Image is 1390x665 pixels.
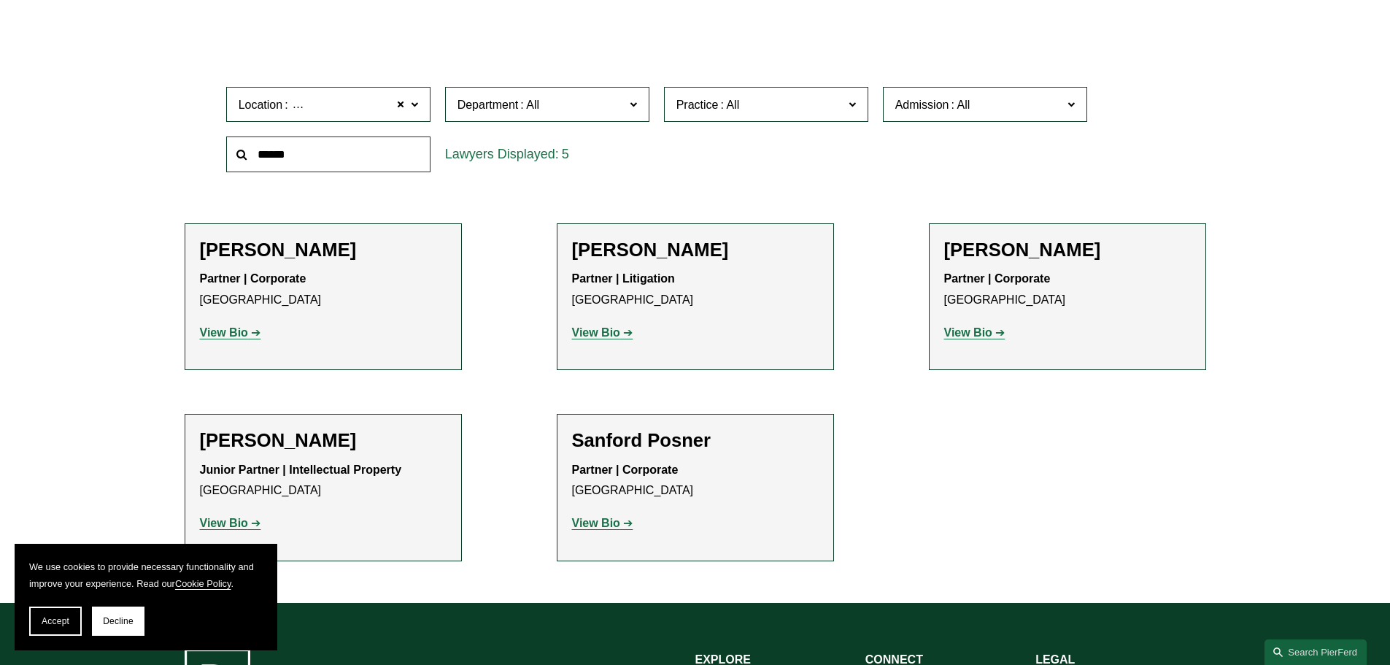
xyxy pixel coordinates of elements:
[572,517,633,529] a: View Bio
[572,326,620,339] strong: View Bio
[92,607,144,636] button: Decline
[200,272,306,285] strong: Partner | Corporate
[457,99,519,111] span: Department
[42,616,69,626] span: Accept
[944,239,1191,261] h2: [PERSON_NAME]
[200,464,402,476] strong: Junior Partner | Intellectual Property
[895,99,949,111] span: Admission
[200,517,261,529] a: View Bio
[200,269,447,311] p: [GEOGRAPHIC_DATA]
[29,558,263,592] p: We use cookies to provide necessary functionality and improve your experience. Read our .
[562,147,569,161] span: 5
[200,429,447,452] h2: [PERSON_NAME]
[944,272,1051,285] strong: Partner | Corporate
[572,517,620,529] strong: View Bio
[572,269,819,311] p: [GEOGRAPHIC_DATA]
[572,460,819,502] p: [GEOGRAPHIC_DATA]
[239,99,283,111] span: Location
[15,544,277,650] section: Cookie banner
[103,616,134,626] span: Decline
[175,578,231,589] a: Cookie Policy
[200,460,447,502] p: [GEOGRAPHIC_DATA]
[200,326,248,339] strong: View Bio
[676,99,719,111] span: Practice
[944,326,992,339] strong: View Bio
[572,429,819,452] h2: Sanford Posner
[572,326,633,339] a: View Bio
[572,272,675,285] strong: Partner | Litigation
[572,239,819,261] h2: [PERSON_NAME]
[290,96,412,115] span: [GEOGRAPHIC_DATA]
[944,269,1191,311] p: [GEOGRAPHIC_DATA]
[944,326,1005,339] a: View Bio
[200,239,447,261] h2: [PERSON_NAME]
[572,464,679,476] strong: Partner | Corporate
[1264,639,1367,665] a: Search this site
[200,517,248,529] strong: View Bio
[29,607,82,636] button: Accept
[200,326,261,339] a: View Bio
